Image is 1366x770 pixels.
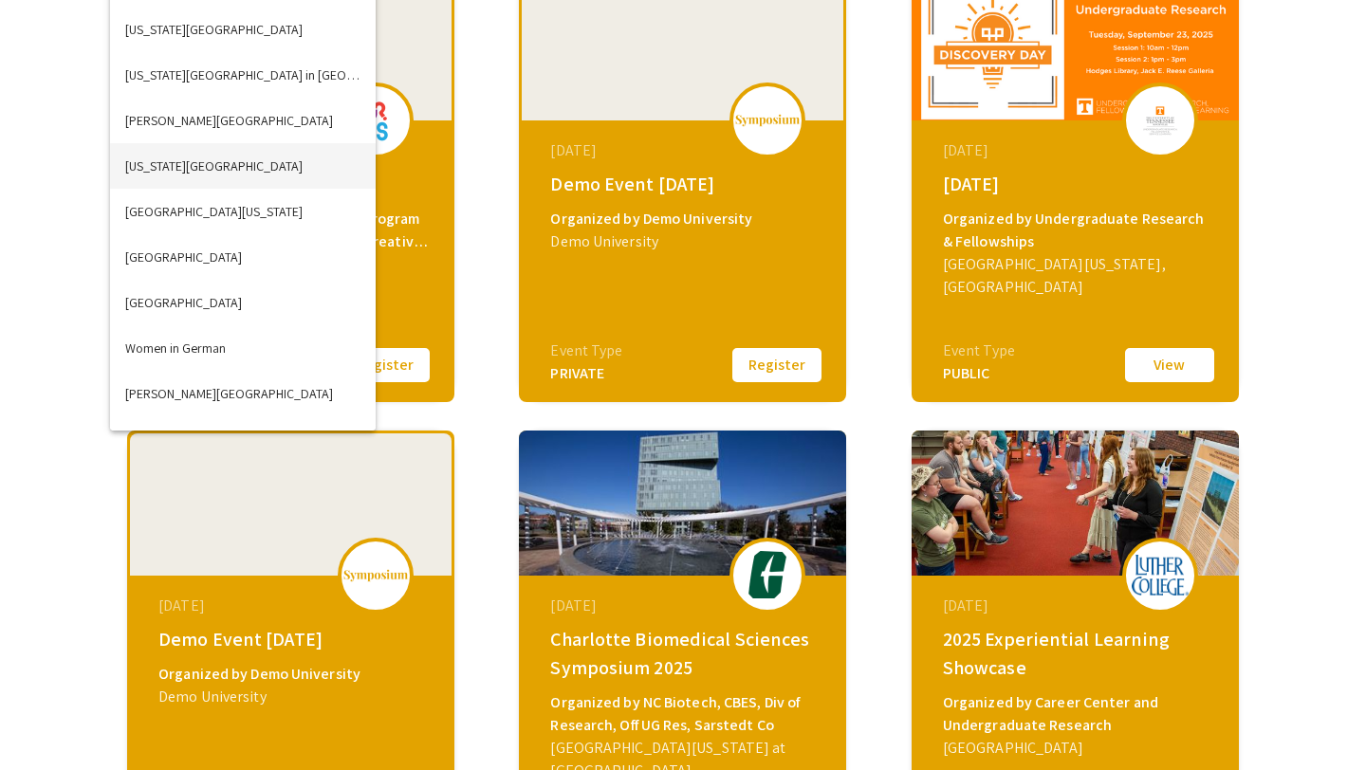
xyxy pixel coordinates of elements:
[110,371,376,416] button: [PERSON_NAME][GEOGRAPHIC_DATA]
[110,143,376,189] button: [US_STATE][GEOGRAPHIC_DATA]
[110,189,376,234] button: [GEOGRAPHIC_DATA][US_STATE]
[110,325,376,371] button: Women in German
[110,7,376,52] button: [US_STATE][GEOGRAPHIC_DATA]
[110,416,376,462] button: [GEOGRAPHIC_DATA][US_STATE]
[110,52,376,98] button: [US_STATE][GEOGRAPHIC_DATA] in [GEOGRAPHIC_DATA][PERSON_NAME]
[110,234,376,280] button: [GEOGRAPHIC_DATA]
[110,98,376,143] button: [PERSON_NAME][GEOGRAPHIC_DATA]
[110,280,376,325] button: [GEOGRAPHIC_DATA]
